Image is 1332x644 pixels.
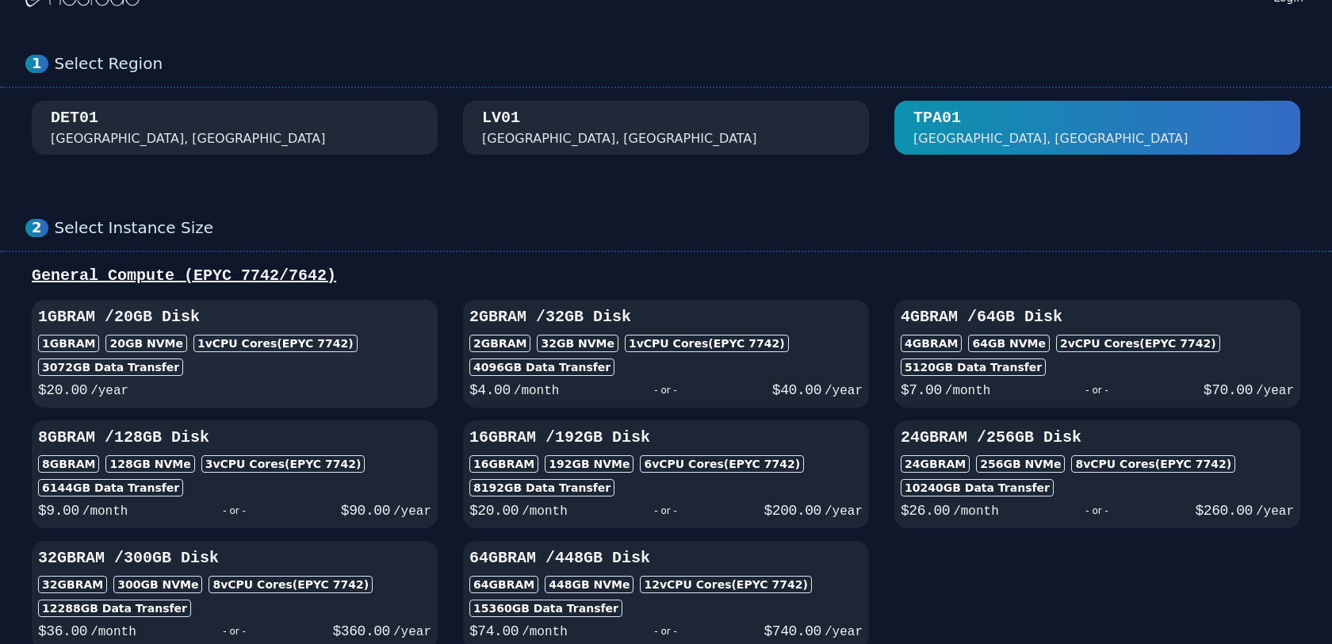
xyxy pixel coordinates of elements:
div: 32GB RAM [38,576,107,593]
div: Select Region [55,54,1307,74]
div: 10240 GB Data Transfer [901,479,1054,496]
span: $ 40.00 [772,382,821,398]
span: /year [90,384,128,398]
button: 8GBRAM /128GB Disk8GBRAM128GB NVMe3vCPU Cores(EPYC 7742)6144GB Data Transfer$9.00/month- or -$90.... [32,420,438,528]
div: - or - [568,500,764,522]
h3: 16GB RAM / 192 GB Disk [469,427,863,449]
span: $ 20.00 [38,382,87,398]
button: 2GBRAM /32GB Disk2GBRAM32GB NVMe1vCPU Cores(EPYC 7742)4096GB Data Transfer$4.00/month- or -$40.00... [463,300,869,408]
h3: 64GB RAM / 448 GB Disk [469,547,863,569]
div: 20 GB NVMe [105,335,187,352]
div: 5120 GB Data Transfer [901,358,1046,376]
div: - or - [999,500,1196,522]
h3: 8GB RAM / 128 GB Disk [38,427,431,449]
span: /year [825,384,863,398]
span: $ 26.00 [901,503,950,519]
div: - or - [128,500,340,522]
div: [GEOGRAPHIC_DATA], [GEOGRAPHIC_DATA] [482,129,757,148]
button: 1GBRAM /20GB Disk1GBRAM20GB NVMe1vCPU Cores(EPYC 7742)3072GB Data Transfer$20.00/year [32,300,438,408]
div: - or - [990,379,1203,401]
div: 3 vCPU Cores (EPYC 7742) [201,455,366,473]
div: 3072 GB Data Transfer [38,358,183,376]
div: LV01 [482,107,520,129]
div: 12288 GB Data Transfer [38,600,191,617]
span: $ 70.00 [1204,382,1253,398]
span: /year [1256,504,1294,519]
span: /month [953,504,999,519]
span: $ 20.00 [469,503,519,519]
div: 448 GB NVMe [545,576,633,593]
div: 1 vCPU Cores (EPYC 7742) [193,335,358,352]
h3: 1GB RAM / 20 GB Disk [38,306,431,328]
div: General Compute (EPYC 7742/7642) [25,265,1307,287]
span: $ 36.00 [38,623,87,639]
span: $ 4.00 [469,382,511,398]
div: 1 [25,55,48,73]
span: /month [82,504,128,519]
div: - or - [136,620,333,642]
div: 4096 GB Data Transfer [469,358,614,376]
div: 15360 GB Data Transfer [469,600,622,617]
div: 64GB RAM [469,576,538,593]
div: 256 GB NVMe [976,455,1065,473]
button: 4GBRAM /64GB Disk4GBRAM64GB NVMe2vCPU Cores(EPYC 7742)5120GB Data Transfer$7.00/month- or -$70.00... [894,300,1300,408]
button: 16GBRAM /192GB Disk16GBRAM192GB NVMe6vCPU Cores(EPYC 7742)8192GB Data Transfer$20.00/month- or -$... [463,420,869,528]
div: 64 GB NVMe [968,335,1050,352]
span: $ 90.00 [341,503,390,519]
span: $ 9.00 [38,503,79,519]
div: 4GB RAM [901,335,962,352]
span: /year [825,625,863,639]
span: /month [514,384,560,398]
span: /month [522,504,568,519]
h3: 2GB RAM / 32 GB Disk [469,306,863,328]
div: DET01 [51,107,98,129]
div: Select Instance Size [55,218,1307,238]
h3: 32GB RAM / 300 GB Disk [38,547,431,569]
div: 6 vCPU Cores (EPYC 7742) [640,455,804,473]
div: 2 vCPU Cores (EPYC 7742) [1056,335,1220,352]
h3: 4GB RAM / 64 GB Disk [901,306,1294,328]
div: 12 vCPU Cores (EPYC 7742) [640,576,811,593]
div: 24GB RAM [901,455,970,473]
div: [GEOGRAPHIC_DATA], [GEOGRAPHIC_DATA] [51,129,326,148]
button: LV01 [GEOGRAPHIC_DATA], [GEOGRAPHIC_DATA] [463,101,869,155]
button: 24GBRAM /256GB Disk24GBRAM256GB NVMe8vCPU Cores(EPYC 7742)10240GB Data Transfer$26.00/month- or -... [894,420,1300,528]
div: 1 vCPU Cores (EPYC 7742) [625,335,789,352]
div: TPA01 [913,107,961,129]
span: /year [825,504,863,519]
div: 128 GB NVMe [105,455,194,473]
span: /month [945,384,991,398]
span: $ 74.00 [469,623,519,639]
h3: 24GB RAM / 256 GB Disk [901,427,1294,449]
button: TPA01 [GEOGRAPHIC_DATA], [GEOGRAPHIC_DATA] [894,101,1300,155]
div: 8192 GB Data Transfer [469,479,614,496]
div: 32 GB NVMe [537,335,618,352]
span: $ 260.00 [1196,503,1253,519]
div: 6144 GB Data Transfer [38,479,183,496]
div: 16GB RAM [469,455,538,473]
span: /year [393,504,431,519]
div: 300 GB NVMe [113,576,202,593]
div: 8 vCPU Cores (EPYC 7742) [209,576,373,593]
div: 192 GB NVMe [545,455,633,473]
span: /year [1256,384,1294,398]
div: 2 [25,219,48,237]
span: /month [522,625,568,639]
div: 1GB RAM [38,335,99,352]
div: 8 vCPU Cores (EPYC 7742) [1071,455,1235,473]
span: $ 7.00 [901,382,942,398]
div: [GEOGRAPHIC_DATA], [GEOGRAPHIC_DATA] [913,129,1188,148]
button: DET01 [GEOGRAPHIC_DATA], [GEOGRAPHIC_DATA] [32,101,438,155]
span: /month [90,625,136,639]
span: $ 740.00 [764,623,821,639]
span: $ 360.00 [333,623,390,639]
div: 2GB RAM [469,335,530,352]
div: - or - [559,379,771,401]
div: 8GB RAM [38,455,99,473]
span: $ 200.00 [764,503,821,519]
div: - or - [568,620,764,642]
span: /year [393,625,431,639]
